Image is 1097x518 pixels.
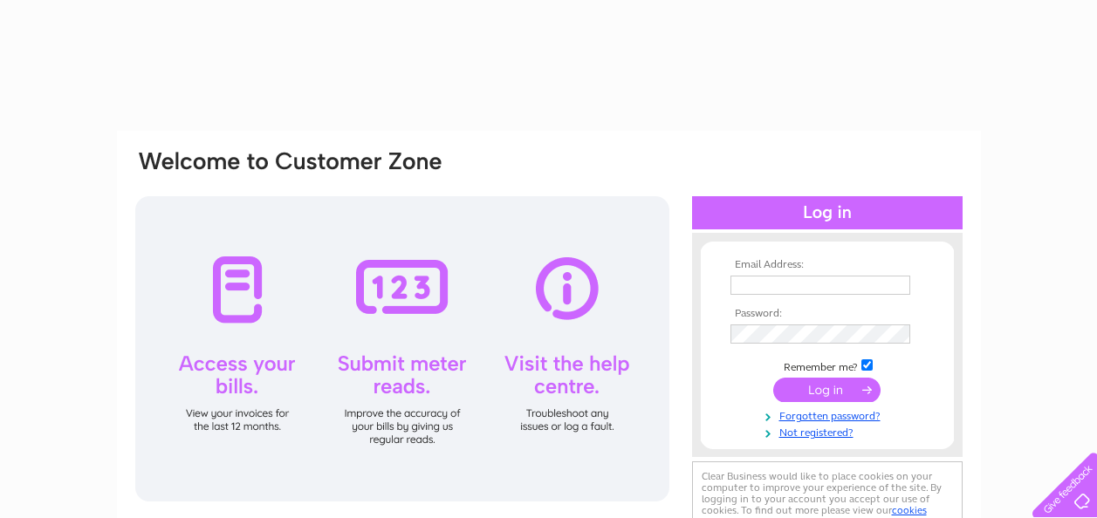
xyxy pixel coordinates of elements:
[726,308,929,320] th: Password:
[730,406,929,423] a: Forgotten password?
[726,357,929,374] td: Remember me?
[773,378,881,402] input: Submit
[730,423,929,440] a: Not registered?
[726,259,929,271] th: Email Address:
